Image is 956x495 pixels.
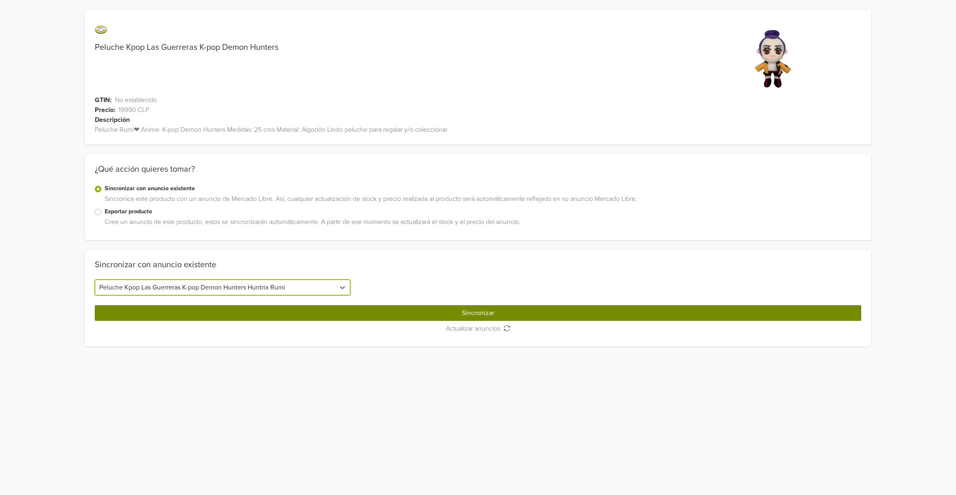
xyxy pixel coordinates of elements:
div: Sincronizar con anuncio existente [95,260,216,270]
span: Actualizar anuncios [446,325,504,333]
span: GTIN: [95,95,112,105]
a: Peluche Kpop Las Guerreras K-pop Demon Hunters [95,42,279,52]
div: ¿Qué acción quieres tomar? [85,164,871,184]
img: product_image [742,26,804,89]
button: Sincronizar [95,305,861,321]
span: 19990 CLP [119,105,149,115]
div: Descripción [95,115,881,125]
div: Cree un anuncio de este producto, estos se sincronizarán automáticamente. A partir de ese momento... [101,217,861,230]
label: Exportar producto [105,207,861,216]
label: Sincronizar con anuncio existente [105,184,861,193]
span: Precio: [95,105,115,115]
div: Sincronice este producto con un anuncio de Mercado Libre. Así, cualquier actualización de stock y... [101,194,861,207]
button: Actualizar anuncios [95,321,861,336]
span: No establecido [115,95,157,105]
div: Peluche Rumi❤ Anime: K-pop Demon Hunters Medidas: 25 cms Material: Algodón Lindo peluche para reg... [85,125,871,135]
